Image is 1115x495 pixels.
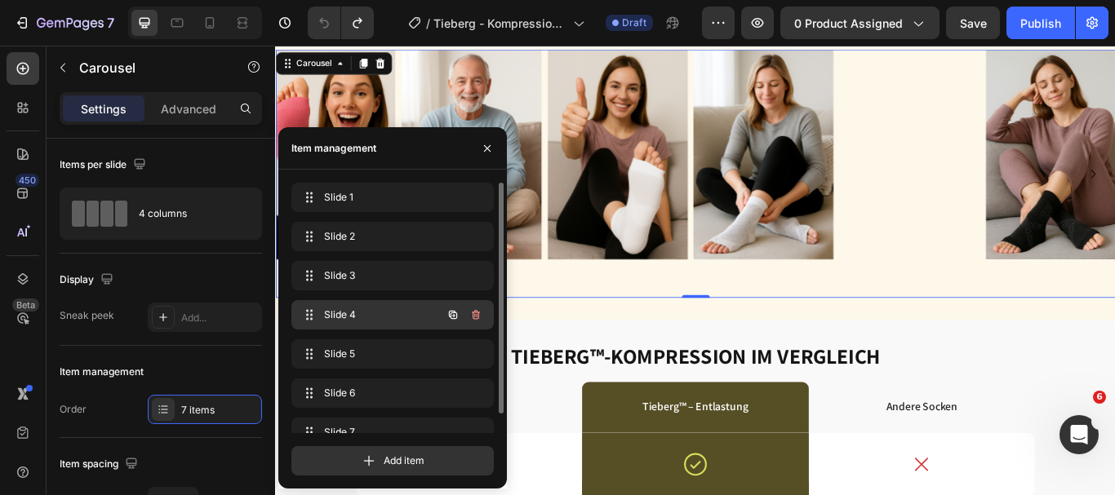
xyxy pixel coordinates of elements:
p: Tieberg™ – Entlastung [359,413,620,431]
div: 7 items [181,403,258,418]
div: Item management [291,141,376,156]
button: 0 product assigned [780,7,940,39]
span: Slide 6 [324,386,455,400]
p: Settings [81,100,127,117]
div: Item management [60,365,144,379]
p: Advanced [161,100,216,117]
span: Save [960,16,987,30]
span: Slide 7 [324,425,455,440]
iframe: Design area [275,46,1115,495]
div: 4 columns [139,195,238,232]
button: Carousel Next Arrow [940,137,966,163]
div: Display [60,269,117,291]
button: Publish [1006,7,1075,39]
div: Items per slide [60,154,149,176]
p: Andere Socken [624,413,884,431]
div: Beta [12,298,39,312]
div: Item spacing [60,453,141,475]
span: Slide 3 [324,268,455,283]
div: Undo/Redo [308,7,374,39]
button: Save [946,7,1000,39]
span: Slide 2 [324,229,455,244]
span: Add item [384,453,424,468]
div: Order [60,402,87,417]
p: 7 [107,13,114,33]
img: 2000x2000 [202,398,251,447]
iframe: Intercom live chat [1059,415,1099,454]
span: 6 [1093,391,1106,404]
span: / [426,15,430,32]
span: Slide 4 [324,307,416,322]
span: Slide 5 [324,347,455,361]
img: gempages_490884928016221026-4454e5d5-eda5-4fc0-a840-42f50d404946.png [828,5,991,250]
div: Add... [181,311,258,325]
div: Sneak peek [60,308,114,323]
span: Tieberg - Kompressionssocken [433,15,566,32]
div: Carousel [20,14,69,29]
h2: Tieberg™-Kompression im Vergleich [94,345,886,380]
p: Carousel [79,58,218,77]
div: 450 [16,174,39,187]
span: Draft [622,15,646,30]
button: 7 [7,7,122,39]
div: Publish [1020,15,1061,32]
span: 0 product assigned [794,15,903,32]
span: Slide 1 [324,190,455,205]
